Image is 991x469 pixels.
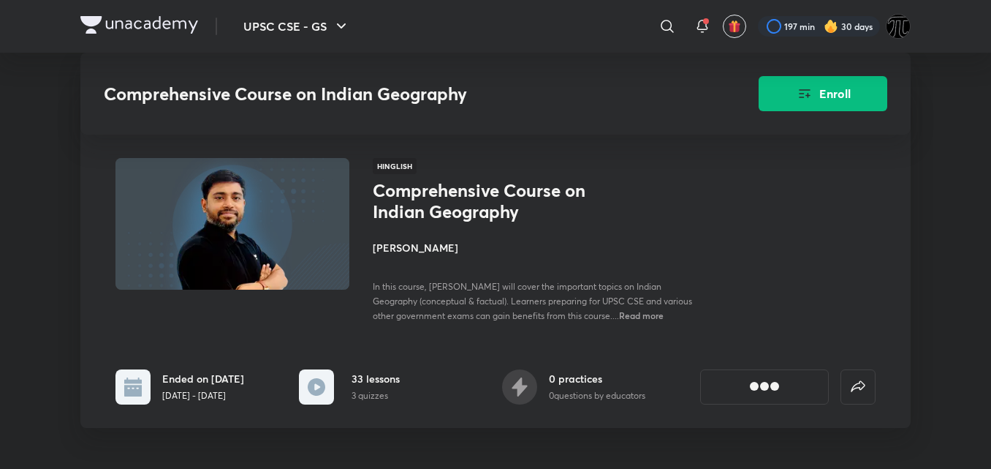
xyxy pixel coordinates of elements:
[80,16,198,37] a: Company Logo
[162,389,244,402] p: [DATE] - [DATE]
[886,14,911,39] img: Watcher
[352,371,400,386] h6: 33 lessons
[723,15,746,38] button: avatar
[373,240,700,255] h4: [PERSON_NAME]
[104,83,676,105] h3: Comprehensive Course on Indian Geography
[549,371,645,386] h6: 0 practices
[352,389,400,402] p: 3 quizzes
[549,389,645,402] p: 0 questions by educators
[824,19,838,34] img: streak
[619,309,664,321] span: Read more
[162,371,244,386] h6: Ended on [DATE]
[759,76,887,111] button: Enroll
[235,12,359,41] button: UPSC CSE - GS
[840,369,876,405] button: false
[80,16,198,34] img: Company Logo
[373,158,417,174] span: Hinglish
[373,180,612,222] h1: Comprehensive Course on Indian Geography
[728,20,741,33] img: avatar
[700,369,829,405] button: [object Object]
[113,157,352,291] img: Thumbnail
[373,281,692,321] span: In this course, [PERSON_NAME] will cover the important topics on Indian Geography (conceptual & f...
